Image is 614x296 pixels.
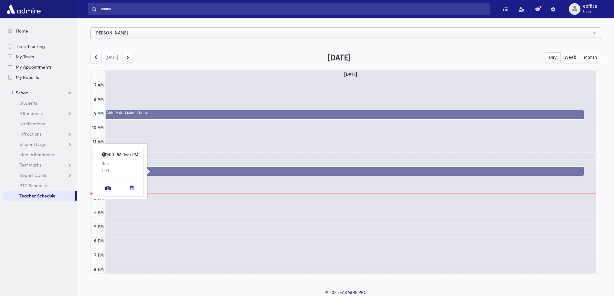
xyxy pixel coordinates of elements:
[16,54,34,60] span: My Tasks
[3,88,77,98] a: School
[93,82,105,89] div: 7 AM
[97,3,490,15] input: Search
[16,64,52,70] span: My Appointments
[3,149,77,160] a: Meal Attendance
[19,141,46,147] span: Student Logs
[3,72,77,82] a: My Reports
[120,179,144,196] a: Meal Attendance
[19,193,55,199] span: Teacher Schedule
[3,180,77,191] a: PTC Schedule
[16,28,28,34] span: Home
[102,167,109,174] div: 12-1
[102,161,109,167] div: Rus
[3,62,77,72] a: My Appointments
[91,124,105,131] div: 10 AM
[3,98,77,108] a: Students
[93,110,105,117] div: 9 AM
[343,71,358,79] a: [DATE]
[328,53,351,62] h2: [DATE]
[90,52,102,63] button: prev
[94,30,592,36] div: [PERSON_NAME]
[96,179,120,196] a: Attendance
[19,110,43,116] span: Attendance
[3,139,77,149] a: Student Logs
[93,252,105,259] div: 7 PM
[19,162,41,168] span: Test Marks
[3,41,77,52] a: Time Tracking
[90,27,601,39] button: Mrs. Gornish
[107,111,125,119] div: 9:00 - 9:40
[3,108,77,119] a: Attendance
[88,289,604,296] div: © 2025 -
[16,74,39,80] span: My Reports
[19,172,47,178] span: Report Cards
[93,209,105,216] div: 4 PM
[3,119,77,129] a: Notifications
[3,191,75,201] a: Teacher Schedule
[91,153,105,159] div: 12 PM
[545,52,561,63] button: Day
[19,131,42,137] span: Infractions
[5,3,42,15] img: AdmirePro
[91,138,105,145] div: 11 AM
[3,26,77,36] a: Home
[583,9,597,14] span: User
[93,96,105,103] div: 8 AM
[3,160,77,170] a: Test Marks
[125,111,583,116] div: Grade 11 Tzohar
[3,170,77,180] a: Report Cards
[93,224,105,230] div: 5 PM
[16,90,29,96] span: School
[3,129,77,139] a: Infractions
[93,238,105,244] div: 6 PM
[19,121,45,127] span: Notifications
[124,167,583,172] div: 12-1 Rus
[19,183,47,188] span: PTC Schedule
[342,290,367,295] a: ADMIRE PRO
[560,52,580,63] button: Week
[3,52,77,62] a: My Tasks
[580,52,601,63] button: Month
[101,52,122,63] button: [DATE]
[93,266,105,273] div: 8 PM
[16,43,45,49] span: Time Tracking
[19,100,37,106] span: Students
[19,152,54,158] span: Meal Attendance
[102,151,138,161] div: 1:00 PM-1:40 PM
[122,52,133,63] button: next
[583,4,597,9] span: eoffice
